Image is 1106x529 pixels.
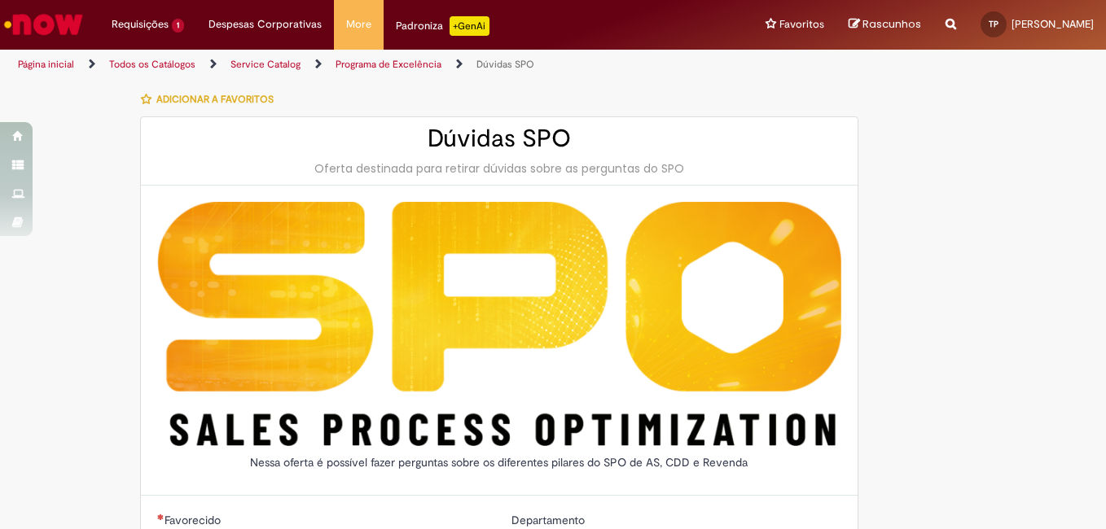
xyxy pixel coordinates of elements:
[336,58,441,71] a: Programa de Excelência
[346,16,371,33] span: More
[165,513,224,527] span: Necessários - Favorecido
[157,125,841,152] h2: Dúvidas SPO
[140,82,283,116] button: Adicionar a Favoritos
[157,160,841,177] div: Oferta destinada para retirar dúvidas sobre as perguntas do SPO
[1012,17,1094,31] span: [PERSON_NAME]
[157,514,165,520] span: Necessários
[109,58,195,71] a: Todos os Catálogos
[156,93,274,106] span: Adicionar a Favoritos
[396,16,489,36] div: Padroniza
[2,8,86,41] img: ServiceNow
[12,50,725,80] ul: Trilhas de página
[989,19,998,29] span: TP
[476,58,534,71] a: Dúvidas SPO
[172,19,184,33] span: 1
[511,513,588,527] span: Departamento
[157,454,841,470] p: Nessa oferta é possível fazer perguntas sobre os diferentes pilares do SPO de AS, CDD e Revenda
[112,16,169,33] span: Requisições
[157,202,841,446] img: SPO.pngx
[862,16,921,32] span: Rascunhos
[849,17,921,33] a: Rascunhos
[450,16,489,36] p: +GenAi
[779,16,824,33] span: Favoritos
[230,58,301,71] a: Service Catalog
[208,16,322,33] span: Despesas Corporativas
[18,58,74,71] a: Página inicial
